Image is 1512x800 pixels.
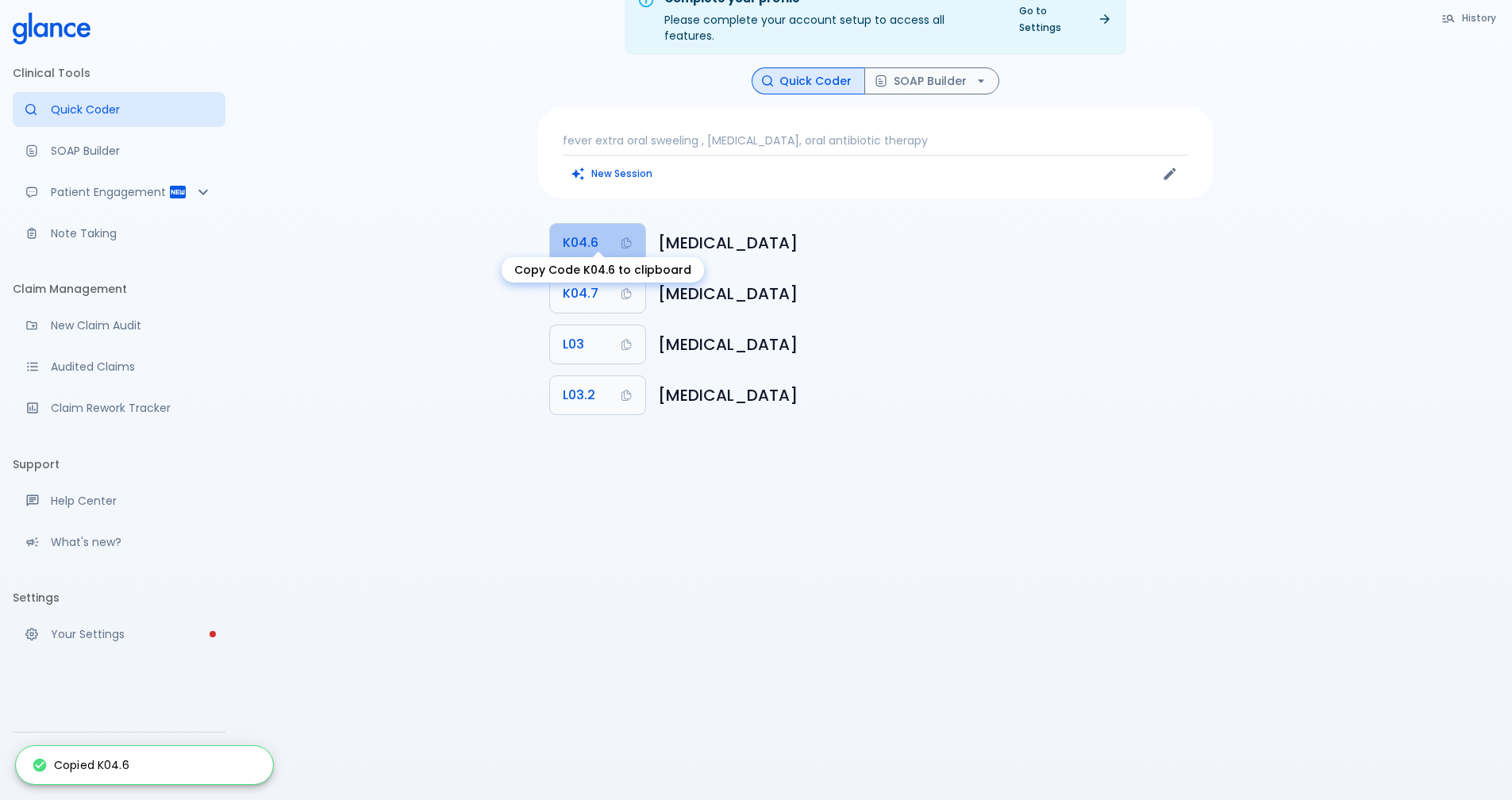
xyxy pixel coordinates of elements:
a: Docugen: Compose a clinical documentation in seconds [13,133,225,168]
p: What's new? [51,534,213,550]
span: K04.7 [563,283,598,305]
button: Clears all inputs and results. [563,162,662,185]
h6: Cellulitis [658,332,1201,357]
button: Copy Code L03 to clipboard [550,325,645,363]
h6: Cellulitis of face [658,383,1201,408]
p: fever extra oral sweeling , [MEDICAL_DATA], oral antibiotic therapy [563,133,1188,148]
div: Patient Reports & Referrals [13,175,225,210]
h6: Periapical abscess without sinus [658,281,1201,306]
div: nbras alrowaisraha poly clinic [13,739,225,794]
span: L03.2 [563,384,595,406]
button: History [1433,6,1506,29]
button: Edit [1158,162,1182,186]
p: Help Center [51,493,213,509]
span: L03 [563,333,584,356]
a: Monitor progress of claim corrections [13,390,225,425]
p: Your Settings [51,626,213,642]
button: SOAP Builder [864,67,999,95]
p: Note Taking [51,225,213,241]
li: Settings [13,579,225,617]
p: Patient Engagement [51,184,168,200]
button: Quick Coder [752,67,865,95]
button: Copy Code L03.2 to clipboard [550,376,645,414]
div: Copy Code K04.6 to clipboard [502,257,704,283]
a: Please complete account setup [13,617,225,652]
p: Audited Claims [51,359,213,375]
a: View audited claims [13,349,225,384]
h6: Periapical abscess with sinus [658,230,1201,256]
li: Support [13,445,225,483]
p: New Claim Audit [51,317,213,333]
a: Advanced note-taking [13,216,225,251]
a: Get help from our support team [13,483,225,518]
a: Audit a new claim [13,308,225,343]
p: Quick Coder [51,102,213,117]
p: Claim Rework Tracker [51,400,213,416]
button: Copy Code K04.7 to clipboard [550,275,645,313]
li: Clinical Tools [13,54,225,92]
p: SOAP Builder [51,143,213,159]
li: Claim Management [13,270,225,308]
div: Copied K04.6 [32,751,129,779]
span: K04.6 [563,232,598,254]
a: Moramiz: Find ICD10AM codes instantly [13,92,225,127]
div: Recent updates and feature releases [13,525,225,560]
button: Copy Code K04.6 to clipboard [550,224,645,262]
